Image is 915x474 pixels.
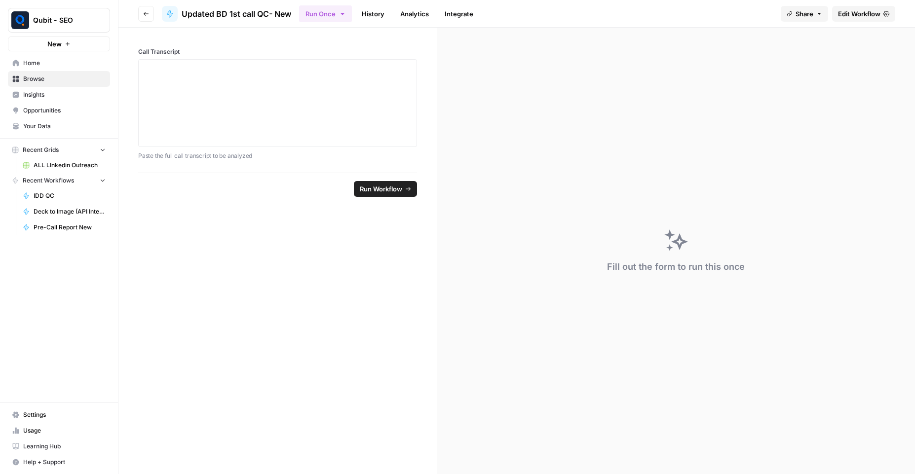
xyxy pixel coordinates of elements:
a: Home [8,55,110,71]
span: Edit Workflow [838,9,880,19]
span: Home [23,59,106,68]
a: Your Data [8,118,110,134]
span: Your Data [23,122,106,131]
span: ALL LInkedin Outreach [34,161,106,170]
span: Deck to Image (API Integration) [34,207,106,216]
button: Share [781,6,828,22]
span: New [47,39,62,49]
a: IDD QC [18,188,110,204]
span: Pre-Call Report New [34,223,106,232]
button: Run Workflow [354,181,417,197]
img: Qubit - SEO Logo [11,11,29,29]
span: Help + Support [23,458,106,467]
a: History [356,6,390,22]
a: Updated BD 1st call QC- New [162,6,291,22]
a: Browse [8,71,110,87]
button: Recent Grids [8,143,110,157]
a: ALL LInkedin Outreach [18,157,110,173]
span: Recent Workflows [23,176,74,185]
span: IDD QC [34,191,106,200]
div: Fill out the form to run this once [607,260,745,274]
span: Share [796,9,813,19]
button: Workspace: Qubit - SEO [8,8,110,33]
a: Insights [8,87,110,103]
span: Settings [23,410,106,419]
a: Edit Workflow [832,6,895,22]
span: Qubit - SEO [33,15,93,25]
button: Recent Workflows [8,173,110,188]
span: Learning Hub [23,442,106,451]
span: Usage [23,426,106,435]
a: Integrate [439,6,479,22]
a: Opportunities [8,103,110,118]
button: New [8,36,110,51]
button: Run Once [299,5,352,22]
a: Usage [8,423,110,438]
span: Recent Grids [23,146,59,154]
a: Settings [8,407,110,423]
span: Updated BD 1st call QC- New [182,8,291,20]
a: Pre-Call Report New [18,219,110,235]
label: Call Transcript [138,47,417,56]
span: Insights [23,90,106,99]
a: Deck to Image (API Integration) [18,204,110,219]
button: Help + Support [8,454,110,470]
span: Browse [23,74,106,83]
p: Paste the full call transcript to be analyzed [138,151,417,161]
span: Run Workflow [360,184,402,194]
a: Analytics [394,6,435,22]
span: Opportunities [23,106,106,115]
a: Learning Hub [8,438,110,454]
